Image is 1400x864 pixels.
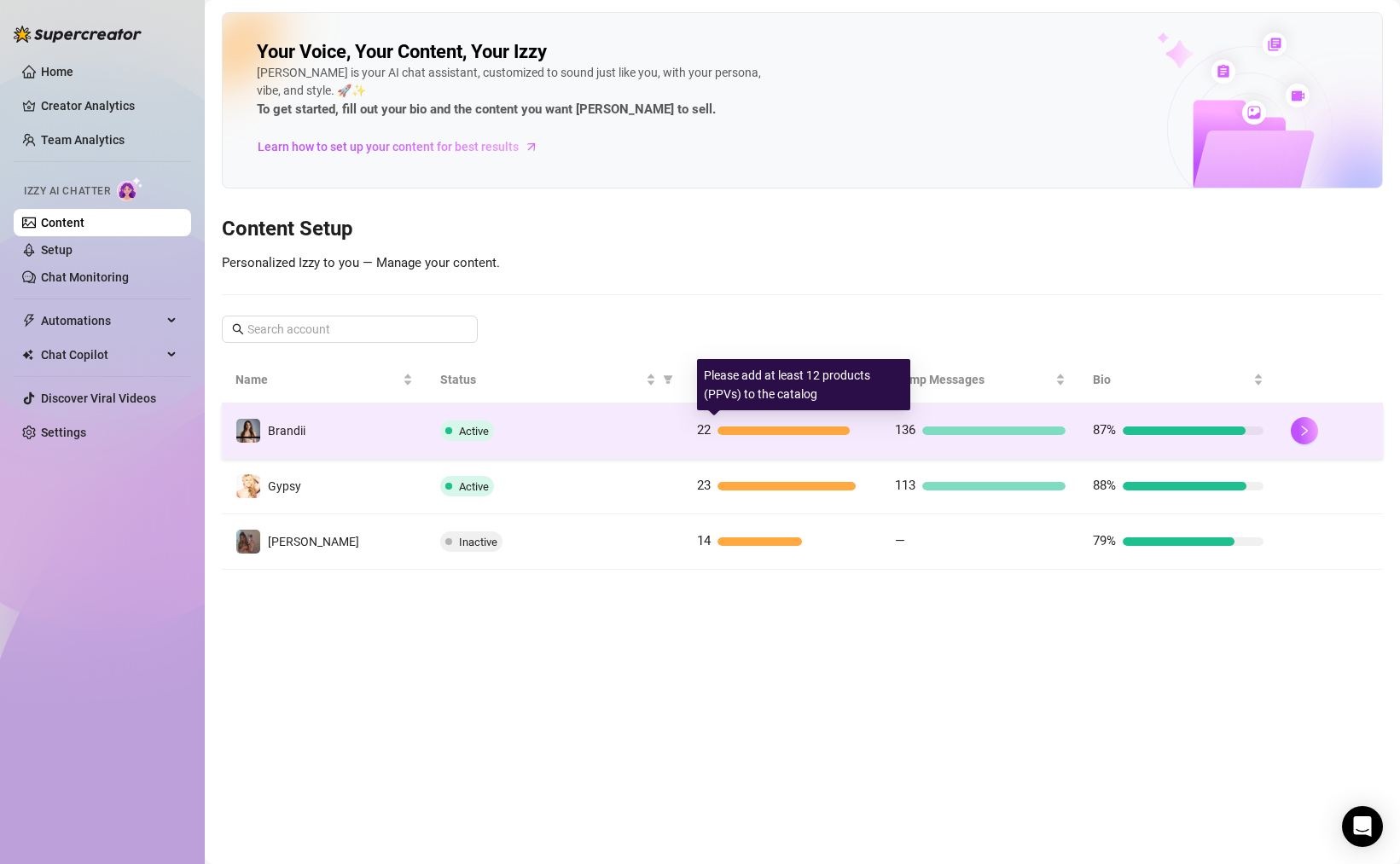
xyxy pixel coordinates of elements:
[41,243,73,257] a: Setup
[895,422,915,438] span: 136
[1093,478,1116,493] span: 88%
[257,64,769,120] div: [PERSON_NAME] is your AI chat assistant, customized to sound just like you, with your persona, vi...
[895,478,915,493] span: 113
[683,357,881,403] th: Products
[41,426,86,439] a: Settings
[41,307,162,334] span: Automations
[1118,14,1382,188] img: ai-chatter-content-library-cLFOSyPT.png
[895,533,905,548] span: —
[268,424,305,438] span: Brandii
[41,391,156,405] a: Discover Viral Videos
[258,137,519,156] span: Learn how to set up your content for best results
[459,480,489,493] span: Active
[235,370,399,389] span: Name
[440,370,642,389] span: Status
[257,133,551,160] a: Learn how to set up your content for best results
[22,314,36,328] span: thunderbolt
[1093,370,1250,389] span: Bio
[1298,425,1310,437] span: right
[268,479,301,493] span: Gypsy
[222,216,1383,243] h3: Content Setup
[459,536,497,548] span: Inactive
[697,422,711,438] span: 22
[257,101,716,117] strong: To get started, fill out your bio and the content you want [PERSON_NAME] to sell.
[257,40,547,64] h2: Your Voice, Your Content, Your Izzy
[247,320,454,339] input: Search account
[1342,806,1383,847] div: Open Intercom Messenger
[523,138,540,155] span: arrow-right
[22,349,33,361] img: Chat Copilot
[236,474,260,498] img: Gypsy
[1291,417,1318,444] button: right
[24,183,110,200] span: Izzy AI Chatter
[881,357,1079,403] th: Bump Messages
[236,530,260,554] img: SAMANTHA
[663,374,673,385] span: filter
[41,65,73,78] a: Home
[659,367,677,392] span: filter
[697,478,711,493] span: 23
[1093,533,1116,548] span: 79%
[459,425,489,438] span: Active
[236,419,260,443] img: Brandii
[697,359,910,410] div: Please add at least 12 products (PPVs) to the catalog
[268,535,359,548] span: [PERSON_NAME]
[697,533,711,548] span: 14
[222,357,427,403] th: Name
[41,92,177,119] a: Creator Analytics
[222,255,500,270] span: Personalized Izzy to you — Manage your content.
[427,357,683,403] th: Status
[41,216,84,229] a: Content
[41,341,162,368] span: Chat Copilot
[1079,357,1277,403] th: Bio
[895,370,1052,389] span: Bump Messages
[117,177,143,201] img: AI Chatter
[14,26,142,43] img: logo-BBDzfeDw.svg
[1093,422,1116,438] span: 87%
[41,270,129,284] a: Chat Monitoring
[232,323,244,335] span: search
[41,133,125,147] a: Team Analytics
